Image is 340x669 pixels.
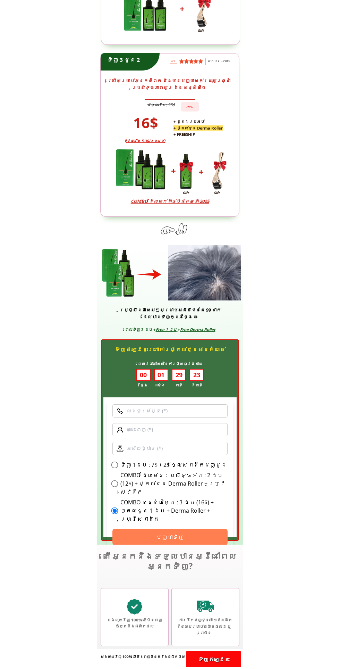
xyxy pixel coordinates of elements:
[114,138,177,143] h3: (ថ្លៃនៅតែ 5.3$/ប្រអប់)
[136,382,152,388] h3: ថ្ងៃ
[112,442,228,455] input: អាស័យដ្ឋាន (*)
[112,423,228,436] input: ឈ្មោះ​ពេញ (*)
[194,165,208,179] h3: +
[116,111,176,134] h3: 16$
[178,617,233,636] h3: ការដឹកជញ្ជូនដោយឥតគិតថ្លៃសម្រាប់ផលិតផល 2 ឬច្រើន
[101,551,239,571] h3: តើអ្នកនឹងទទួលបានអ្វីនៅពេលអ្នកទិញ?
[112,529,228,545] button: បញ្ជាទិញ
[208,59,237,64] h3: លក់បាន +2983
[207,190,226,196] h3: Gift
[102,345,238,354] h3: ទិញឥឡូវនេះព្រោះការផ្តល់ជូនមានកំណត់
[171,59,186,64] h3: 4.9
[177,190,195,196] h3: Gift
[139,102,183,108] h3: តម្លៃ​ដើម: 55$
[173,118,244,138] h3: + ជូន 1 ប្រអប់ + FREESHIP
[171,382,186,388] h3: នាទី
[103,77,234,91] h3: ប្រើសម្រាប់អ្នកទំពែក និងមានបញ្ហាសក់ជ្រុះយូរឆ្នាំ ប្រសិទ្ធភាពយូរ និង សន្សំសំចៃ
[156,327,177,332] span: Free 1 ដប
[155,382,168,388] h3: ម៉ោង
[167,164,180,178] h3: +
[120,471,228,496] label: COMBO ដែលមានប្រសិទ្ធភាព : 2 ដប (12$) + ផ្តល់ជូន Derma Roller + ហ្វ្រីសេវាដឹក
[120,461,227,469] label: ទិញ 1ដប : 7$ + 2$ ថ្លៃ​សេវា​ដឹកជញ្ជូន
[107,56,168,64] h3: ទិញ 3 ជូន 2
[186,651,241,667] p: ទិញ​ឥឡូវនេះ
[101,654,185,659] span: សងលុយវិញ 100% បើមិនពេញចិត្តនឹងផលិតផល
[192,28,210,34] h3: Gift
[181,105,198,109] h3: -70%
[99,306,241,321] h3: ប្រូម៉ូសិនពិសេសៗសម្រាប់អតិថិជនតែ 99 នាក់ ដែលបានទិញក្នុងថ្ងៃនេះ
[106,617,163,630] h3: សងលុយវិញ 100% បើមិនពេញចិត្តនឹងផលិតផល
[105,327,235,333] h3: ពេលទិញ 3 ដប + +
[131,198,209,204] span: COMBO ដែលលក់ដាច់បំផុតឆ្នាំ 2025
[129,361,211,367] h3: ពេលវេលានៅសល់នៃការផ្សព្វផ្សាយ
[175,2,189,16] h3: +
[190,382,204,388] h3: វិនាទី
[173,125,223,131] span: + ផ្តល់ជូន Derma Roller
[180,327,215,332] span: Free Derma Roller
[112,404,228,418] input: លេខទូរស័ព្ទ (*)
[120,498,228,523] label: COMBO សន្សំសម្ចៃ : 3 ដប (16$) + ផ្តល់ជូន 1 ដប + Derma Roller + ហ្វ្រីសេវាដឹក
